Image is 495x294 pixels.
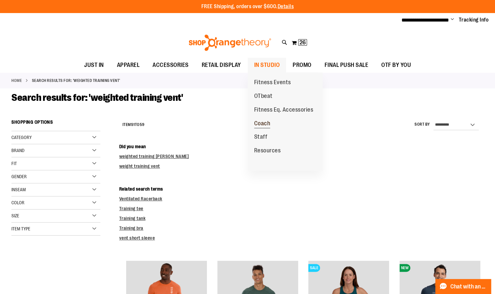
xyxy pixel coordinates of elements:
[119,235,155,240] a: vent short sleeve
[119,154,189,159] a: weighted training [PERSON_NAME]
[119,163,160,169] a: weight training vent
[299,39,306,46] span: 26
[254,147,281,155] span: Resources
[254,58,280,72] span: IN STUDIO
[119,216,146,221] a: Training tank
[11,135,32,140] span: Category
[325,58,369,72] span: FINAL PUSH SALE
[293,58,312,72] span: PROMO
[11,174,27,179] span: Gender
[202,58,241,72] span: RETAIL DISPLAY
[11,226,30,231] span: Item Type
[123,120,145,130] h2: Items to
[140,122,145,127] span: 59
[11,78,22,84] a: Home
[278,4,294,9] a: Details
[11,92,183,103] span: Search results for: 'weighted training vent'
[119,196,162,201] a: Ventilated Racerback
[133,122,135,127] span: 1
[381,58,411,72] span: OTF BY YOU
[450,284,487,290] span: Chat with an Expert
[459,16,489,23] a: Tracking Info
[11,116,100,131] strong: Shopping Options
[119,206,143,211] a: Training tee
[11,200,24,205] span: Color
[11,213,19,218] span: Size
[84,58,104,72] span: JUST IN
[201,3,294,10] p: FREE Shipping, orders over $600.
[254,120,270,128] span: Coach
[254,106,313,115] span: Fitness Eq. Accessories
[11,148,24,153] span: Brand
[119,225,143,231] a: Training bra
[11,187,26,192] span: Inseam
[254,79,291,87] span: Fitness Events
[415,122,430,127] label: Sort By
[435,279,491,294] button: Chat with an Expert
[32,78,120,84] strong: Search results for: 'weighted training vent'
[308,264,320,272] span: SALE
[117,58,140,72] span: APPAREL
[254,133,268,142] span: Staff
[400,264,410,272] span: NEW
[451,17,454,23] button: Account menu
[188,35,272,51] img: Shop Orangetheory
[254,93,273,101] span: OTbeat
[153,58,189,72] span: ACCESSORIES
[119,186,484,192] dt: Related search terms
[119,143,484,150] dt: Did you mean
[11,161,17,166] span: Fit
